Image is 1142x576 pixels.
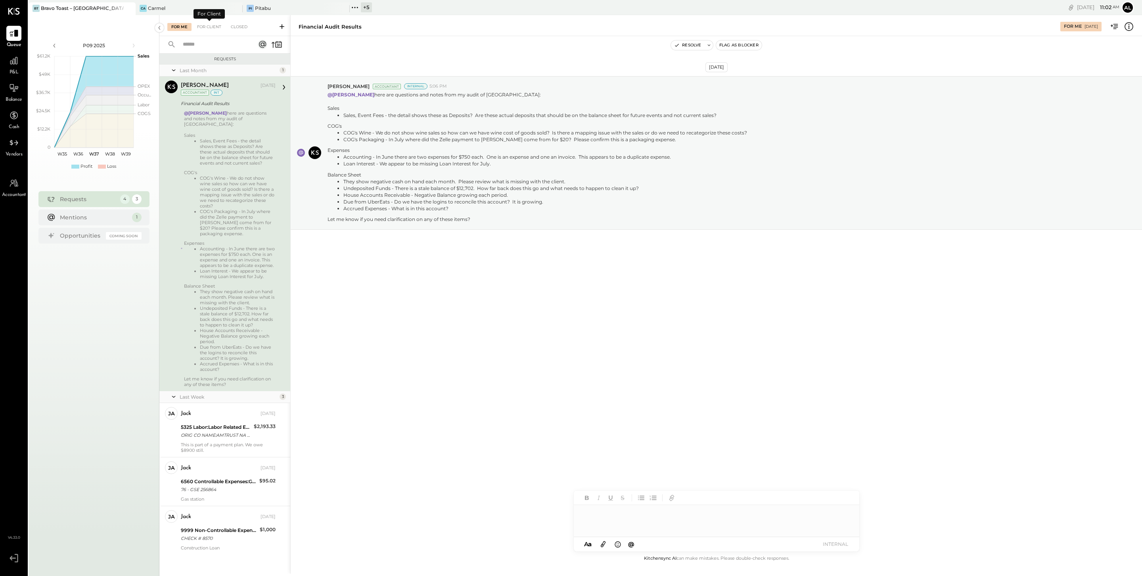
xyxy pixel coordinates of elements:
[181,431,251,439] div: ORIG CO NAME:AMTRUST NA ORIG ID:XXXXXX5001 DESC DATE:[DATE] CO ENTRY DESCR:PAYMENT SEC:CCD TRACE#...
[0,135,27,158] a: Vendors
[138,83,150,89] text: OPEX
[181,486,257,493] div: 76 - GSE 256864
[328,105,747,111] div: Sales
[200,138,276,166] li: Sales, Event Fees - the detail shows these as Deposits? Are these actual deposits that should be ...
[671,40,704,50] button: Resolve
[140,5,147,12] div: Ca
[132,213,142,222] div: 1
[328,147,747,154] div: Expenses
[328,216,747,223] div: Let me know if you need clarification on any of these items?
[1077,4,1119,11] div: [DATE]
[280,67,286,73] div: 1
[261,465,276,471] div: [DATE]
[193,23,225,31] div: For Client
[594,493,604,503] button: Italic
[328,123,747,129] div: COG's
[184,240,276,246] div: Expenses
[588,540,592,548] span: a
[132,194,142,204] div: 3
[373,84,401,89] div: Accountant
[259,477,276,485] div: $95.02
[39,71,50,77] text: $49K
[328,92,374,98] strong: @[PERSON_NAME]
[180,394,278,400] div: Last Week
[184,170,276,175] div: COG's
[1064,23,1082,30] div: For Me
[260,526,276,534] div: $1,000
[168,464,175,472] div: ja
[343,129,747,136] li: COG's Wine - We do not show wine sales so how can we have wine cost of goods sold? Is there a map...
[200,361,276,372] li: Accrued Expenses - What is in this account?
[181,464,191,472] div: jack
[167,23,192,31] div: For Me
[105,151,115,157] text: W38
[0,26,27,49] a: Queue
[667,493,677,503] button: Add URL
[582,493,592,503] button: Bold
[200,328,276,344] li: House Accounts Receivable - Negative Balance growing each period.
[181,442,276,453] div: This is part of a payment plan. We owe $8900 still.
[184,110,227,116] strong: @[PERSON_NAME]
[138,53,149,59] text: Sales
[247,5,254,12] div: Pi
[89,151,99,157] text: W37
[106,232,142,240] div: Coming Soon
[57,151,67,157] text: W35
[9,124,19,131] span: Cash
[582,540,594,549] button: Aa
[6,96,22,104] span: Balance
[343,136,747,143] li: COG's Packaging - In July where did the Zelle payment to [PERSON_NAME] come from for $20? Please ...
[0,53,27,76] a: P&L
[37,53,50,59] text: $61.2K
[73,151,83,157] text: W36
[6,151,23,158] span: Vendors
[820,539,851,549] button: INTERNAL
[148,5,165,12] div: Carmel
[80,163,92,170] div: Profit
[168,410,175,417] div: ja
[328,171,747,178] div: Balance Sheet
[227,23,251,31] div: Closed
[255,5,271,12] div: Pitabu
[184,132,276,138] div: Sales
[200,344,276,361] li: Due from UberEats - Do we have the logins to reconcile this account? It is growing.
[648,493,658,503] button: Ordered List
[10,69,19,76] span: P&L
[343,112,747,119] li: Sales, Event Fees - the detail shows these as Deposits? Are these actual deposits that should be ...
[343,160,747,167] li: Loan Interest - We appear to be missing Loan Interest for July.
[261,411,276,417] div: [DATE]
[60,232,102,240] div: Opportunities
[343,192,747,198] li: House Accounts Receivable - Negative Balance growing each period.
[2,192,26,199] span: Accountant
[181,423,251,431] div: 5325 Labor:Labor Related Expenses:Workers Comp Insurance
[705,62,728,72] div: [DATE]
[181,82,229,90] div: [PERSON_NAME]
[36,90,50,95] text: $36.7K
[37,126,50,132] text: $12.2K
[1121,1,1134,14] button: Al
[41,5,124,12] div: Bravo Toast – [GEOGRAPHIC_DATA]
[361,2,372,12] div: + 5
[181,526,257,534] div: 9999 Non-Controllable Expenses:Other Income and Expenses:To Be Classified P&L
[343,205,747,212] li: Accrued Expenses - What is in this account?
[180,67,278,74] div: Last Month
[626,539,637,549] button: @
[1067,3,1075,12] div: copy link
[254,422,276,430] div: $2,193.33
[343,198,747,205] li: Due from UberEats - Do we have the logins to reconcile this account? It is growing.
[181,545,276,551] div: Construction Loan
[181,534,257,542] div: CHECK # 8570
[7,42,21,49] span: Queue
[33,5,40,12] div: BT
[0,176,27,199] a: Accountant
[200,175,276,209] li: COG's Wine - We do not show wine sales so how can we have wine cost of goods sold? Is there a map...
[181,90,209,96] div: Accountant
[261,514,276,520] div: [DATE]
[328,83,370,90] span: [PERSON_NAME]
[194,9,225,19] div: For Client
[299,23,362,31] div: Financial Audit Results
[605,493,616,503] button: Underline
[628,540,634,548] span: @
[181,478,257,486] div: 6560 Controllable Expenses:General & Administrative Expenses:Bank Charges & Fees
[181,496,276,502] div: Gas station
